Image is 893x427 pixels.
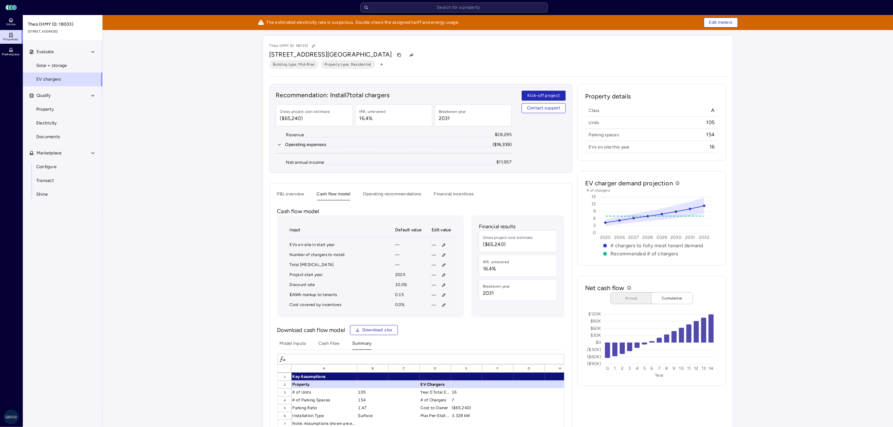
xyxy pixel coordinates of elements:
[420,396,451,404] div: # of Chargers
[6,23,15,26] span: Home
[482,364,514,373] div: F
[432,262,436,269] span: —
[589,132,620,138] span: Parking spaces
[357,388,389,396] div: 105
[278,380,292,388] div: 2
[285,290,390,300] td: $/kWh markup to tenants
[285,240,390,250] td: EVs on-site in start year
[292,380,357,388] div: Property
[363,191,421,200] button: Operating recommendations
[28,21,98,28] span: Theo (HMY ID: 18033)
[495,131,512,138] div: $28,295
[593,223,596,229] text: 3
[614,366,616,371] text: 1
[292,396,357,404] div: # of Parking Spaces
[710,143,715,150] span: 16
[286,132,304,138] div: Revenue
[36,177,54,184] span: Transact
[451,396,482,404] div: 7
[493,141,512,148] div: ($16,339)
[359,108,386,115] div: IRR, unlevered
[589,108,600,113] span: Class
[285,250,390,260] td: Number of chargers to install
[685,235,695,240] text: 2031
[514,364,545,373] div: G
[679,366,684,371] text: 10
[673,366,675,371] text: 9
[655,373,664,378] text: Year
[432,302,436,309] span: —
[23,160,103,174] a: Configure
[3,38,18,41] span: Properties
[276,91,512,99] h2: Recommendation: Install 7 total chargers
[656,295,688,301] span: Cumulative
[483,289,510,297] span: 2031
[286,159,324,166] div: Net annual income
[585,179,673,188] h2: EV charger demand projection
[432,292,436,299] span: —
[324,61,371,68] span: Property type: Residential
[651,366,653,371] text: 6
[37,48,54,55] span: Evaluate
[321,60,375,69] button: Property type: Residential
[292,388,357,396] div: # of Units
[483,265,509,273] span: 16.4%
[593,216,596,221] text: 6
[277,207,564,215] p: Cash flow model
[591,194,596,200] text: 15
[390,250,427,260] td: —
[36,106,54,113] span: Property
[360,3,548,13] input: Search for a property
[2,53,19,56] span: Marketplace
[420,388,451,396] div: Year 0 Total EVs
[432,252,436,259] span: —
[278,396,292,404] div: 4
[269,60,319,69] button: Building type: Mid-Rise
[587,188,610,193] text: # of chargers
[390,223,427,238] th: Default value
[277,191,304,200] button: P&L overview
[699,235,710,240] text: 2032
[665,366,668,371] text: 8
[706,119,715,126] span: 105
[292,404,357,412] div: Parking Ratio
[23,174,103,188] a: Transact
[36,120,57,127] span: Electricity
[352,340,372,350] button: Summary
[317,191,351,200] button: Cash flow model
[636,366,639,371] text: 4
[616,295,647,301] span: Annual
[36,62,67,69] span: Solar + storage
[269,51,327,58] span: [STREET_ADDRESS]
[610,243,703,249] text: # chargers to fully meet tenant demand
[292,364,357,373] div: A
[593,209,596,214] text: 9
[427,223,456,238] th: Edit value
[357,396,389,404] div: 154
[276,141,512,148] button: Operating expenses($16,339)
[545,364,576,373] div: H
[628,235,639,240] text: 2027
[587,361,601,367] text: ($90K)
[590,326,601,331] text: $60K
[587,347,601,352] text: ($30K)
[23,89,103,103] button: Qualify
[390,240,427,250] td: —
[709,19,733,26] span: Edit meters
[589,144,630,150] span: EVs on site this year
[701,366,706,371] text: 13
[658,366,660,371] text: 7
[23,188,103,201] a: Shine
[420,404,451,412] div: Cost to Owner
[390,280,427,290] td: 10.0%
[420,364,451,373] div: D
[327,51,392,58] span: [GEOGRAPHIC_DATA]
[527,92,560,99] span: Kick-off project
[591,202,596,207] text: 12
[621,366,624,371] text: 2
[420,412,451,419] div: Max Per-Stall Concurrent Power
[432,272,436,279] span: —
[643,366,646,371] text: 5
[285,260,390,270] td: Total [MEDICAL_DATA]
[267,19,459,26] span: The estimated electricity rate is suspicious. Double check the assigned tariff and energy usage.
